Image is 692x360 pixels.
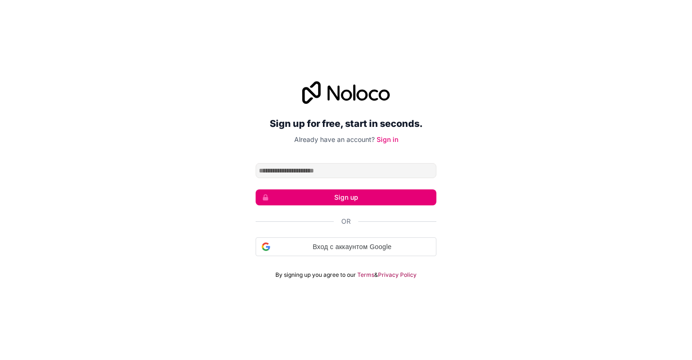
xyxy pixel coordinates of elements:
span: Already have an account? [294,135,375,143]
div: Вход с аккаунтом Google [256,237,436,256]
input: Email address [256,163,436,178]
span: Or [341,217,351,226]
span: By signing up you agree to our [275,271,356,279]
button: Sign up [256,189,436,205]
h2: Sign up for free, start in seconds. [256,115,436,132]
span: Вход с аккаунтом Google [274,242,430,252]
span: & [374,271,378,279]
a: Privacy Policy [378,271,417,279]
a: Sign in [377,135,398,143]
a: Terms [357,271,374,279]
